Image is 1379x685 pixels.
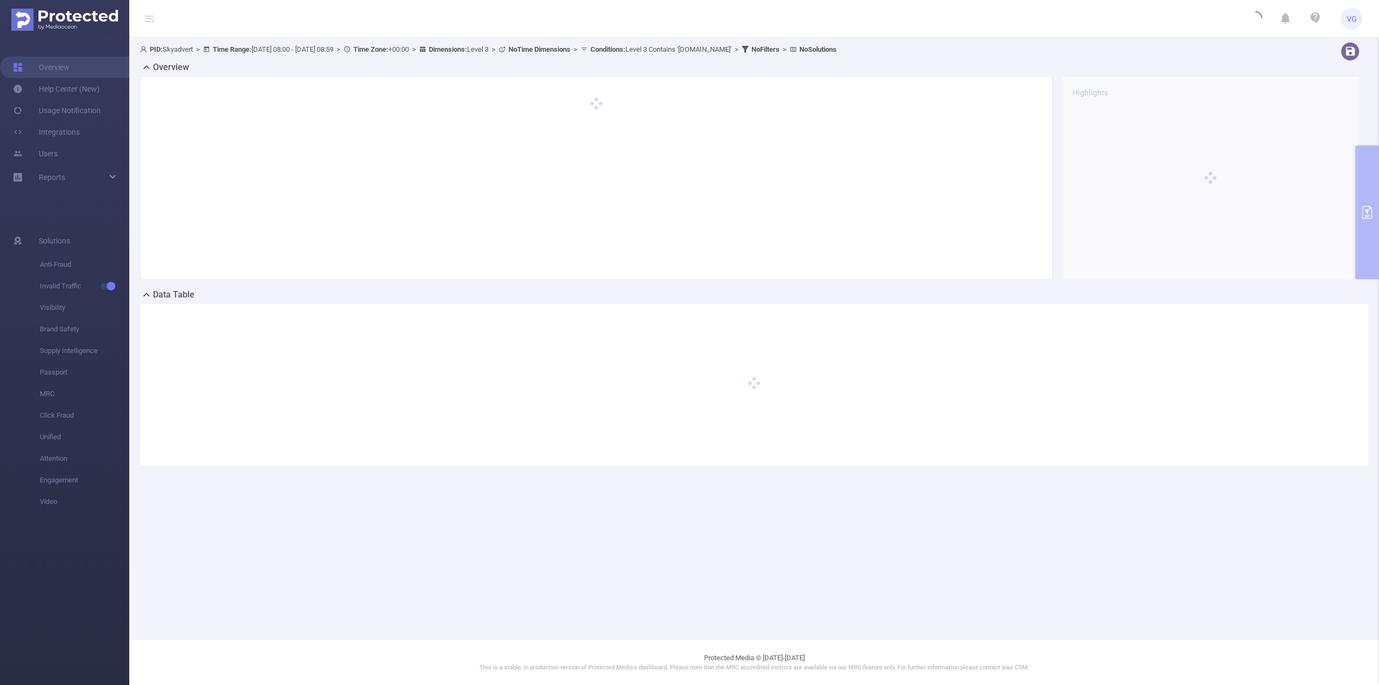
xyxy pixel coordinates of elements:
[39,167,65,188] a: Reports
[40,340,129,362] span: Supply Intelligence
[570,45,581,53] span: >
[40,405,129,426] span: Click Fraud
[489,45,499,53] span: >
[13,121,80,143] a: Integrations
[13,57,69,78] a: Overview
[1249,11,1262,26] i: icon: loading
[590,45,732,53] span: Level 3 Contains '[DOMAIN_NAME]'
[40,297,129,319] span: Visibility
[751,45,779,53] b: No Filters
[1347,8,1357,30] span: VG
[153,61,189,74] h2: Overview
[40,383,129,405] span: MRC
[333,45,344,53] span: >
[40,491,129,513] span: Video
[429,45,489,53] span: Level 3
[13,100,101,121] a: Usage Notification
[39,230,70,252] span: Solutions
[40,362,129,383] span: Passport
[509,45,570,53] b: No Time Dimensions
[13,78,100,100] a: Help Center (New)
[40,275,129,297] span: Invalid Traffic
[779,45,790,53] span: >
[13,143,58,164] a: Users
[11,9,118,31] img: Protected Media
[40,426,129,448] span: Unified
[40,469,129,491] span: Engagement
[40,319,129,340] span: Brand Safety
[40,448,129,469] span: Attention
[590,45,625,53] b: Conditions :
[150,45,163,53] b: PID:
[732,45,742,53] span: >
[140,45,837,53] span: Skyadvert [DATE] 08:00 - [DATE] 08:59 +00:00
[40,254,129,275] span: Anti-Fraud
[153,288,194,301] h2: Data Table
[409,45,419,53] span: >
[156,663,1352,673] p: This is a stable, in production version of Protected Media's dashboard. Please note that the MRC ...
[799,45,837,53] b: No Solutions
[140,46,150,53] i: icon: user
[39,173,65,182] span: Reports
[353,45,388,53] b: Time Zone:
[193,45,203,53] span: >
[129,639,1379,685] footer: Protected Media © [DATE]-[DATE]
[429,45,467,53] b: Dimensions :
[213,45,252,53] b: Time Range:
